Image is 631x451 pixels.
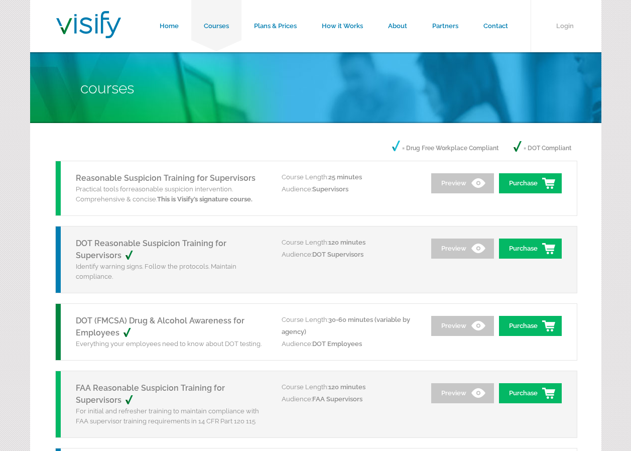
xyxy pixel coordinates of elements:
a: Purchase [499,239,562,259]
p: Practical tools for [76,184,267,204]
a: FAA Reasonable Suspicion Training for Supervisors [76,383,225,405]
p: Course Length: [282,314,417,338]
a: Preview [431,316,494,336]
span: Supervisors [312,185,348,193]
p: Course Length: [282,237,417,249]
span: For initial and refresher training to maintain compliance with FAA supervisor training requiremen... [76,407,259,425]
a: Reasonable Suspicion Training for Supervisors [76,173,256,183]
span: reasonable suspicion intervention. Comprehensive & concise. [76,185,253,203]
a: Purchase [499,383,562,403]
a: Purchase [499,316,562,336]
p: Everything your employees need to know about DOT testing. [76,339,267,349]
span: 120 minutes [328,239,365,246]
p: Course Length: [282,171,417,183]
a: Purchase [499,173,562,193]
p: Audience: [282,249,417,261]
p: = Drug Free Workplace Compliant [392,141,498,156]
span: FAA Supervisors [312,395,362,403]
p: Identify warning signs. Follow the protocols. Maintain compliance. [76,262,267,282]
strong: This is Visify’s signature course. [157,195,253,203]
a: Visify Training [56,27,121,41]
a: Preview [431,239,494,259]
p: Audience: [282,393,417,405]
span: Courses [80,79,134,97]
p: Course Length: [282,381,417,393]
a: DOT Reasonable Suspicion Training for Supervisors [76,239,226,260]
a: Preview [431,383,494,403]
img: Visify Training [56,11,121,38]
span: 30-60 minutes (variable by agency) [282,316,410,335]
a: DOT (FMCSA) Drug & Alcohol Awareness for Employees [76,316,244,337]
span: 120 minutes [328,383,365,391]
p: = DOT Compliant [514,141,571,156]
p: Audience: [282,338,417,350]
span: 25 minutes [328,173,362,181]
span: DOT Supervisors [312,251,363,258]
a: Preview [431,173,494,193]
span: DOT Employees [312,340,362,348]
p: Audience: [282,183,417,195]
